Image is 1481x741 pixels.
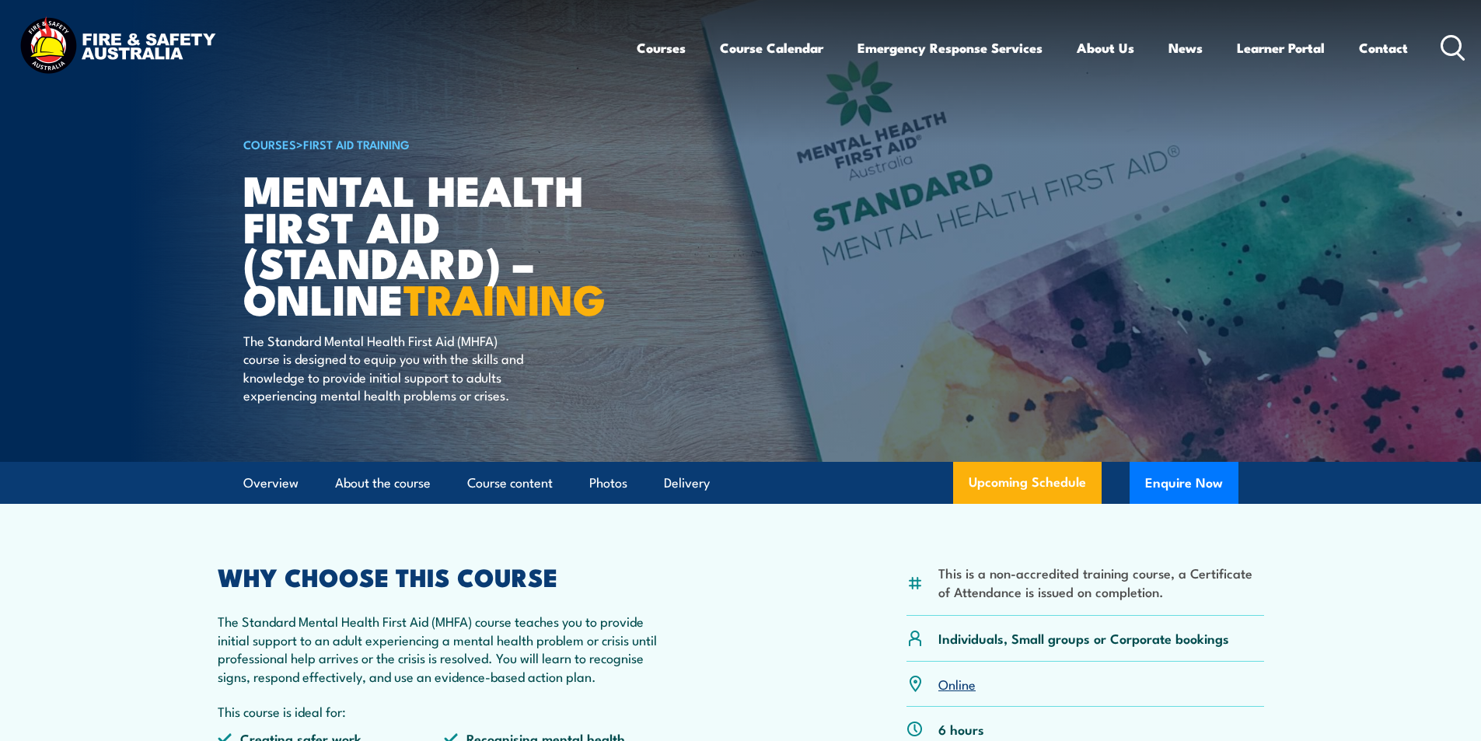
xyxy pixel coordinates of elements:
[720,27,823,68] a: Course Calendar
[243,331,527,404] p: The Standard Mental Health First Aid (MHFA) course is designed to equip you with the skills and k...
[218,702,672,720] p: This course is ideal for:
[218,565,672,587] h2: WHY CHOOSE THIS COURSE
[243,135,627,153] h6: >
[403,265,606,330] strong: TRAINING
[243,171,627,316] h1: Mental Health First Aid (Standard) – Online
[1168,27,1203,68] a: News
[938,674,976,693] a: Online
[1237,27,1325,68] a: Learner Portal
[953,462,1102,504] a: Upcoming Schedule
[664,463,710,504] a: Delivery
[938,720,984,738] p: 6 hours
[637,27,686,68] a: Courses
[858,27,1043,68] a: Emergency Response Services
[1077,27,1134,68] a: About Us
[303,135,410,152] a: First Aid Training
[243,135,296,152] a: COURSES
[218,612,672,685] p: The Standard Mental Health First Aid (MHFA) course teaches you to provide initial support to an a...
[467,463,553,504] a: Course content
[938,629,1229,647] p: Individuals, Small groups or Corporate bookings
[335,463,431,504] a: About the course
[1130,462,1238,504] button: Enquire Now
[589,463,627,504] a: Photos
[1359,27,1408,68] a: Contact
[243,463,299,504] a: Overview
[938,564,1264,600] li: This is a non-accredited training course, a Certificate of Attendance is issued on completion.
